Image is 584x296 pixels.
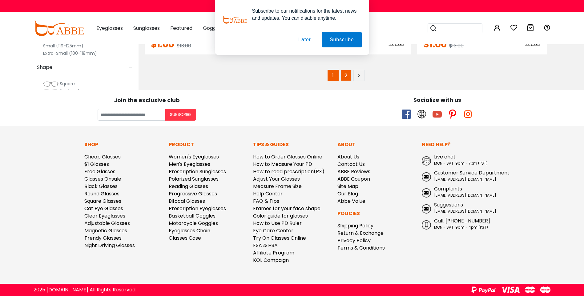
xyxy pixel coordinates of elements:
button: Later [291,32,318,47]
a: Measure Frame Size [253,183,302,190]
span: Customer Service Department [434,169,509,176]
a: Progressive Glasses [169,190,217,197]
a: Eyeglasses Chain [169,227,210,234]
a: Cheap Glasses [84,153,121,160]
span: Live chat [434,153,456,160]
span: [EMAIL_ADDRESS][DOMAIN_NAME] [434,193,496,198]
a: Frames for your face shape [253,205,320,212]
span: 1 [328,70,339,81]
a: How to Measure Your PD [253,161,312,168]
a: Shipping Policy [337,222,373,229]
a: Customer Service Department [EMAIL_ADDRESS][DOMAIN_NAME] [422,169,500,182]
span: - [128,60,132,75]
a: Basketball Goggles [169,212,215,219]
a: Live chat MON - SAT: 9am - 7pm (PST) [422,153,500,166]
a: Site Map [337,183,358,190]
p: Policies [337,210,416,217]
a: How to Order Glasses Online [253,153,322,160]
span: pinterest [448,110,457,119]
a: Prescription Sunglasses [169,168,226,175]
a: Call: [PHONE_NUMBER] MON - SAT: 9am - 4pm (PST) [422,217,500,230]
a: Adjust Your Glasses [253,175,300,182]
span: MON - SAT: 9am - 4pm (PST) [434,225,488,230]
a: FSA & HSA [253,242,278,249]
a: Return & Exchange [337,230,384,237]
a: Glasses Onsale [84,175,121,182]
a: Abbe Value [337,198,365,205]
div: Subscribe to our notifications for the latest news and updates. You can disable anytime. [247,7,362,22]
a: Eye Care Center [253,227,293,234]
span: Call: [PHONE_NUMBER] [434,217,490,224]
img: notification icon [223,7,247,32]
a: Motorcycle Goggles [169,220,218,227]
a: Magnetic Glasses [84,227,127,234]
a: Adjustable Glasses [84,220,130,227]
a: Trendy Glasses [84,234,122,242]
a: Square Glasses [84,198,121,205]
p: Tips & Guides [253,141,331,148]
a: Glasses Case [169,234,201,242]
span: Complaints [434,185,462,192]
a: Color guide for glasses [253,212,308,219]
span: twitter [417,110,426,119]
span: MON - SAT: 9am - 7pm (PST) [434,161,488,166]
span: [EMAIL_ADDRESS][DOMAIN_NAME] [434,177,496,182]
img: Rectangle.png [43,88,58,94]
span: Rectangle [60,88,82,94]
p: About [337,141,416,148]
a: Try On Glasses Online [253,234,306,242]
a: Polarized Sunglasses [169,175,219,182]
button: Subscribe [322,32,361,47]
a: About Us [337,153,359,160]
p: Shop [84,141,163,148]
a: Black Glasses [84,183,118,190]
div: Socialize with us [295,96,580,104]
a: Men's Eyeglasses [169,161,210,168]
p: Product [169,141,247,148]
a: How to read prescription(RX) [253,168,324,175]
div: Join the exclusive club [5,95,289,104]
p: Need Help? [422,141,500,148]
a: KOL Campaign [253,257,289,264]
a: Night Driving Glasses [84,242,135,249]
span: facebook [402,110,411,119]
span: [EMAIL_ADDRESS][DOMAIN_NAME] [434,209,496,214]
a: Our Blog [337,190,358,197]
input: Your email [98,109,165,121]
a: Contact Us [337,161,365,168]
a: Privacy Policy [337,237,371,244]
a: Free Glasses [84,168,115,175]
a: ABBE Reviews [337,168,370,175]
span: Shape [37,60,52,75]
span: Suggestions [434,201,463,208]
a: Prescription Eyeglasses [169,205,226,212]
span: youtube [433,110,442,119]
div: 2025 [DOMAIN_NAME] All Rights Reserved. [34,286,136,294]
a: Bifocal Glasses [169,198,205,205]
a: > [353,70,364,81]
a: Suggestions [EMAIL_ADDRESS][DOMAIN_NAME] [422,201,500,214]
a: $1 Glasses [84,161,109,168]
a: Women's Eyeglasses [169,153,219,160]
a: Clear Eyeglasses [84,212,125,219]
img: Square.png [43,81,58,87]
button: Subscribe [165,109,196,121]
a: How to Use PD Ruler [253,220,302,227]
a: ABBE Coupon [337,175,370,182]
a: Affiliate Program [253,249,294,256]
a: FAQ & Tips [253,198,279,205]
a: Help Center [253,190,283,197]
a: Cat Eye Glasses [84,205,123,212]
a: 2 [340,70,352,81]
span: instagram [463,110,473,119]
span: Square [60,81,75,87]
a: Complaints [EMAIL_ADDRESS][DOMAIN_NAME] [422,185,500,198]
a: Round Glasses [84,190,119,197]
a: Reading Glasses [169,183,208,190]
a: Terms & Conditions [337,244,385,251]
